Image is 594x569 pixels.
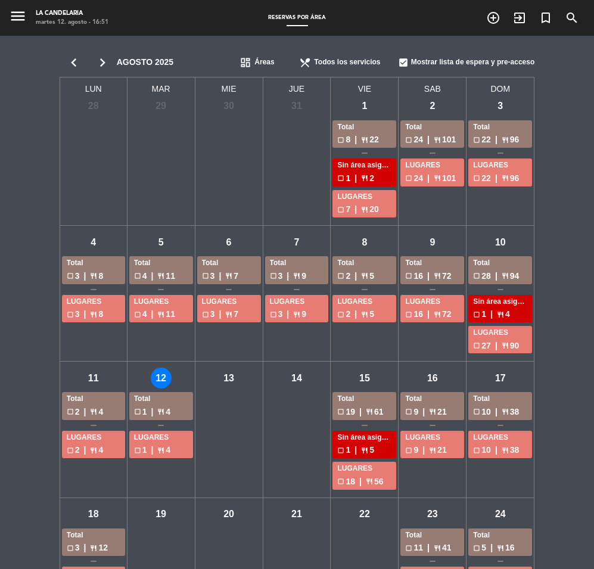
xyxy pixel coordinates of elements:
[157,311,164,318] span: restaurant
[88,54,117,71] i: chevron_right
[67,405,120,419] div: 2 4
[151,96,172,117] div: 29
[67,530,120,542] div: Total
[354,203,357,216] span: |
[90,408,97,415] span: restaurant
[405,257,459,269] div: Total
[361,272,368,279] span: restaurant
[495,172,497,185] span: |
[9,7,27,29] button: menu
[405,393,459,405] div: Total
[67,545,74,552] span: check_box_outline_blank
[337,272,344,279] span: check_box_outline_blank
[337,175,344,182] span: check_box_outline_blank
[473,443,527,457] div: 10 38
[67,447,74,454] span: check_box_outline_blank
[286,504,307,525] div: 21
[473,122,527,133] div: Total
[354,172,357,185] span: |
[270,269,324,283] div: 3 9
[359,475,362,489] span: |
[270,257,324,269] div: Total
[427,172,430,185] span: |
[134,432,188,444] div: LUGARES
[473,339,527,353] div: 27 90
[84,307,86,321] span: |
[565,11,579,25] i: search
[195,77,263,96] span: MIE
[337,160,391,172] div: Sin área asignada
[434,545,441,552] span: restaurant
[67,257,120,269] div: Total
[337,136,344,144] span: check_box_outline_blank
[83,504,104,525] div: 18
[337,478,344,485] span: check_box_outline_blank
[354,307,357,321] span: |
[84,269,86,283] span: |
[422,232,443,253] div: 9
[337,203,391,216] div: 7 20
[67,432,120,444] div: LUGARES
[254,57,274,69] span: Áreas
[151,232,172,253] div: 5
[219,368,240,388] div: 13
[354,96,375,117] div: 1
[36,9,108,18] div: LA CANDELARIA
[67,296,120,308] div: LUGARES
[405,269,459,283] div: 16 72
[219,232,240,253] div: 6
[270,311,277,318] span: check_box_outline_blank
[225,272,232,279] span: restaurant
[293,272,300,279] span: restaurant
[490,307,493,321] span: |
[67,408,74,415] span: check_box_outline_blank
[337,408,344,415] span: check_box_outline_blank
[434,136,441,144] span: restaurant
[473,405,527,419] div: 10 38
[473,447,480,454] span: check_box_outline_blank
[219,96,240,117] div: 30
[67,443,120,457] div: 2 4
[434,311,441,318] span: restaurant
[337,172,391,185] div: 1 2
[84,405,86,419] span: |
[337,307,391,321] div: 2 5
[157,408,164,415] span: restaurant
[134,311,141,318] span: check_box_outline_blank
[134,272,141,279] span: check_box_outline_blank
[427,541,430,555] span: |
[202,272,209,279] span: check_box_outline_blank
[405,530,459,542] div: Total
[473,545,480,552] span: check_box_outline_blank
[67,272,74,279] span: check_box_outline_blank
[405,408,412,415] span: check_box_outline_blank
[502,272,509,279] span: restaurant
[83,96,104,117] div: 28
[202,269,256,283] div: 3 7
[473,272,480,279] span: check_box_outline_blank
[134,443,188,457] div: 1 4
[473,307,527,321] div: 1 4
[337,206,344,213] span: check_box_outline_blank
[337,133,391,147] div: 8 22
[405,272,412,279] span: check_box_outline_blank
[429,447,436,454] span: restaurant
[405,545,412,552] span: check_box_outline_blank
[405,160,459,172] div: LUGARES
[90,311,97,318] span: restaurant
[486,11,500,25] i: add_circle_outline
[473,269,527,283] div: 28 94
[398,57,409,68] span: check_box
[495,339,497,353] span: |
[134,393,188,405] div: Total
[354,504,375,525] div: 22
[473,530,527,542] div: Total
[490,504,511,525] div: 24
[134,447,141,454] span: check_box_outline_blank
[434,175,441,182] span: restaurant
[354,133,357,147] span: |
[270,296,324,308] div: LUGARES
[337,122,391,133] div: Total
[90,272,97,279] span: restaurant
[219,307,221,321] span: |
